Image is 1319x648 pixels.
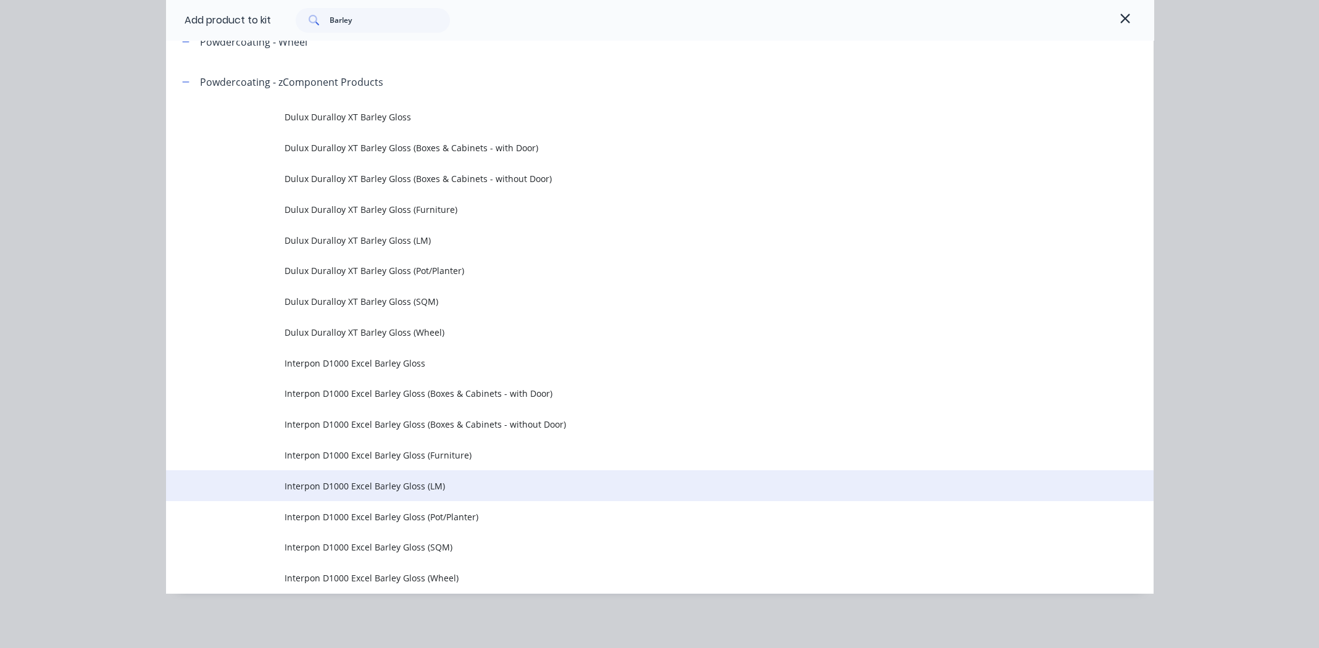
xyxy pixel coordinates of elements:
[285,264,980,277] span: Dulux Duralloy XT Barley Gloss (Pot/Planter)
[285,571,980,584] span: Interpon D1000 Excel Barley Gloss (Wheel)
[200,35,307,49] div: Powdercoating - Wheel
[200,75,383,89] div: Powdercoating - zComponent Products
[285,110,980,123] span: Dulux Duralloy XT Barley Gloss
[285,172,980,185] span: Dulux Duralloy XT Barley Gloss (Boxes & Cabinets - without Door)
[285,387,980,400] span: Interpon D1000 Excel Barley Gloss (Boxes & Cabinets - with Door)
[330,8,450,33] input: Search...
[285,234,980,247] span: Dulux Duralloy XT Barley Gloss (LM)
[285,418,980,431] span: Interpon D1000 Excel Barley Gloss (Boxes & Cabinets - without Door)
[285,480,980,492] span: Interpon D1000 Excel Barley Gloss (LM)
[285,357,980,370] span: Interpon D1000 Excel Barley Gloss
[285,141,980,154] span: Dulux Duralloy XT Barley Gloss (Boxes & Cabinets - with Door)
[285,541,980,554] span: Interpon D1000 Excel Barley Gloss (SQM)
[285,326,980,339] span: Dulux Duralloy XT Barley Gloss (Wheel)
[285,295,980,308] span: Dulux Duralloy XT Barley Gloss (SQM)
[285,449,980,462] span: Interpon D1000 Excel Barley Gloss (Furniture)
[185,13,271,28] div: Add product to kit
[285,203,980,216] span: Dulux Duralloy XT Barley Gloss (Furniture)
[285,510,980,523] span: Interpon D1000 Excel Barley Gloss (Pot/Planter)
